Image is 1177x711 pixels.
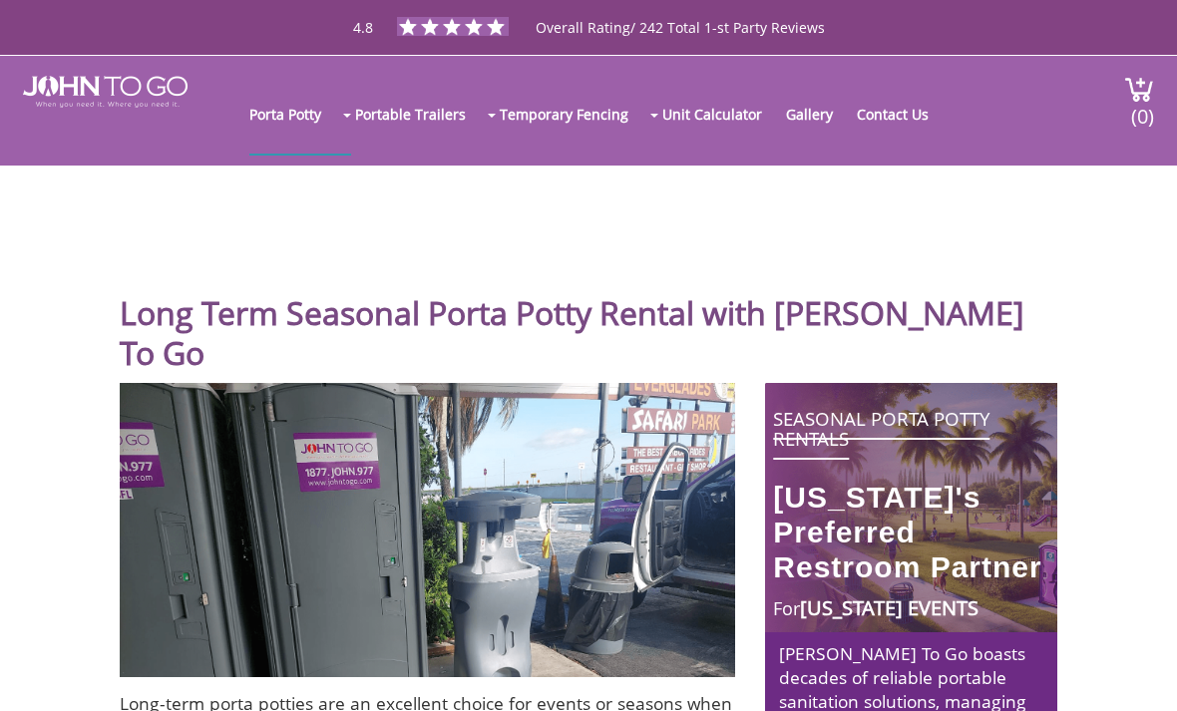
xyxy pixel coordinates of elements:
button: Live Chat [1097,631,1177,711]
a: Portable Trailers [355,74,486,154]
a: Temporary Fencing [500,74,648,154]
a: Contact Us [857,74,949,154]
a: Porta Potty [249,74,341,154]
span: [US_STATE] EVENTS [800,594,979,621]
img: Seasonal Long Term Porta Potty Rental Unit [120,383,735,677]
span: 4.8 [353,18,373,37]
span: [US_STATE]'s [773,480,1054,515]
img: JOHN to go [23,76,188,108]
h2: SEASONAL PORTA POTTY RENTALS [768,406,1054,450]
h1: Long Term Seasonal Porta Potty Rental with [PERSON_NAME] To Go [120,245,1057,373]
span: Restroom Partner [773,549,1054,584]
span: Overall Rating/ 242 Total 1-st Party Reviews [536,18,825,77]
img: cart a [1124,76,1154,103]
span: (0) [1130,87,1154,130]
a: Gallery [786,74,853,154]
span: Preferred [773,515,1054,549]
h4: For [768,594,1054,619]
a: Unit Calculator [662,74,782,154]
